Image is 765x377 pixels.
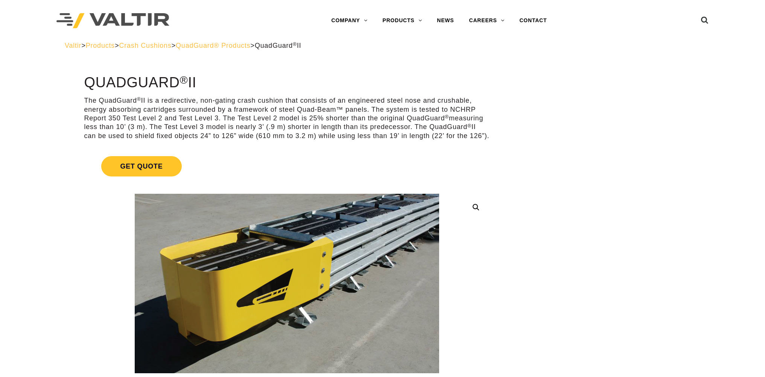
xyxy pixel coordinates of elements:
[180,74,188,86] sup: ®
[445,114,449,120] sup: ®
[512,13,554,28] a: CONTACT
[176,42,251,49] a: QuadGuard® Products
[65,42,81,49] a: Valtir
[467,123,471,129] sup: ®
[375,13,430,28] a: PRODUCTS
[56,13,169,29] img: Valtir
[137,96,141,102] sup: ®
[84,75,490,91] h1: QuadGuard II
[84,96,490,140] p: The QuadGuard II is a redirective, non-gating crash cushion that consists of an engineered steel ...
[255,42,301,49] span: QuadGuard II
[65,41,700,50] div: > > > >
[293,41,297,47] sup: ®
[101,156,181,176] span: Get Quote
[119,42,171,49] a: Crash Cushions
[462,13,512,28] a: CAREERS
[429,13,461,28] a: NEWS
[84,147,490,185] a: Get Quote
[324,13,375,28] a: COMPANY
[86,42,115,49] a: Products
